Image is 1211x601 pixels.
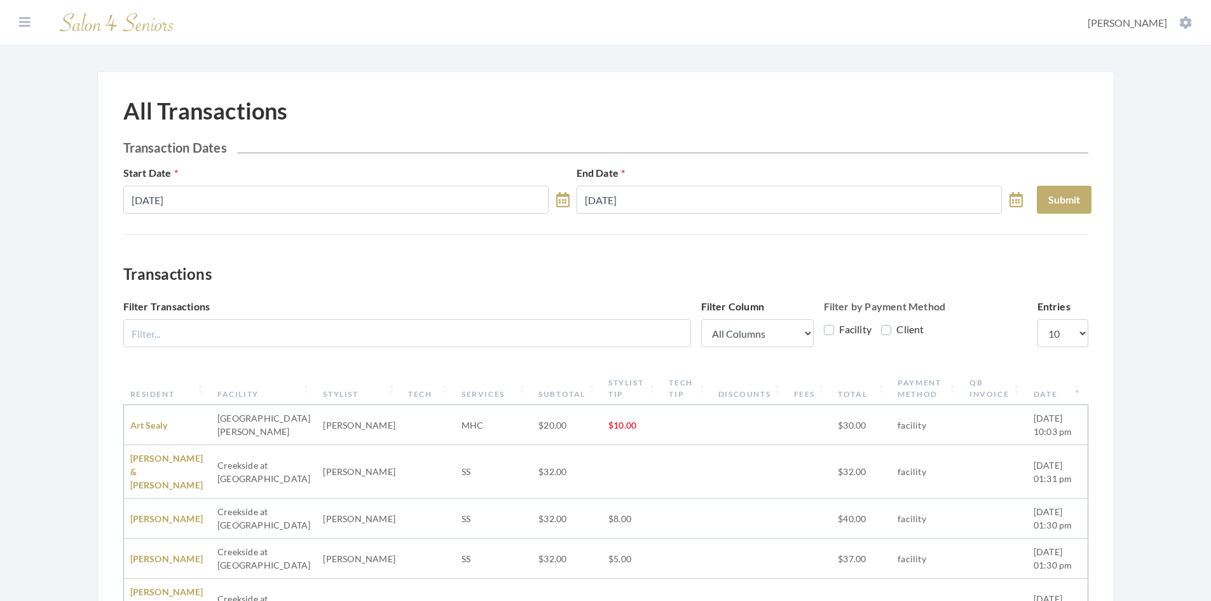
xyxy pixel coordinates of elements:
label: End Date [577,165,626,181]
h2: Transaction Dates [123,140,1088,155]
a: [PERSON_NAME] [130,553,203,564]
th: Subtotal: activate to sort column ascending [532,372,602,405]
td: [DATE] 01:30 pm [1027,539,1088,579]
th: Tech Tip: activate to sort column ascending [662,372,711,405]
td: Creekside at [GEOGRAPHIC_DATA] [211,539,317,579]
h3: Transactions [123,265,1088,284]
td: $20.00 [532,405,602,445]
img: Salon 4 Seniors [53,8,181,38]
th: Resident: activate to sort column ascending [124,372,212,405]
input: Select Date [577,186,1002,214]
td: $32.00 [831,445,891,499]
label: Client [881,322,924,337]
td: SS [455,499,532,539]
th: Fees: activate to sort column ascending [788,372,832,405]
a: toggle [556,186,570,214]
td: $10.00 [602,405,662,445]
td: [PERSON_NAME] [317,499,402,539]
th: Services: activate to sort column ascending [455,372,532,405]
td: [DATE] 01:31 pm [1027,445,1088,499]
td: MHC [455,405,532,445]
label: Entries [1037,299,1071,314]
label: Filter Transactions [123,299,210,314]
td: [PERSON_NAME] [317,445,402,499]
td: $8.00 [602,499,662,539]
td: Creekside at [GEOGRAPHIC_DATA] [211,499,317,539]
td: [DATE] 01:30 pm [1027,499,1088,539]
td: SS [455,445,532,499]
td: [GEOGRAPHIC_DATA][PERSON_NAME] [211,405,317,445]
a: Art Sealy [130,420,168,431]
td: $32.00 [532,499,602,539]
td: facility [891,445,963,499]
td: [PERSON_NAME] [317,405,402,445]
th: Payment Method: activate to sort column ascending [891,372,963,405]
a: toggle [1009,186,1023,214]
th: Stylist Tip: activate to sort column ascending [602,372,662,405]
td: facility [891,499,963,539]
td: $40.00 [831,499,891,539]
input: Select Date [123,186,549,214]
td: $32.00 [532,539,602,579]
th: Stylist: activate to sort column ascending [317,372,402,405]
th: Discounts: activate to sort column ascending [712,372,788,405]
td: $37.00 [831,539,891,579]
strong: Filter by Payment Method [824,300,946,312]
label: Filter Column [701,299,765,314]
th: QB Invoice: activate to sort column ascending [963,372,1027,405]
input: Filter... [123,319,691,347]
td: [DATE] 10:03 pm [1027,405,1088,445]
td: facility [891,405,963,445]
span: [PERSON_NAME] [1088,17,1167,29]
td: $5.00 [602,539,662,579]
th: Facility: activate to sort column ascending [211,372,317,405]
button: Submit [1037,186,1091,214]
td: Creekside at [GEOGRAPHIC_DATA] [211,445,317,499]
th: Date: activate to sort column ascending [1027,372,1088,405]
th: Total: activate to sort column ascending [831,372,891,405]
label: Start Date [123,165,178,181]
td: facility [891,539,963,579]
h1: All Transactions [123,97,288,125]
a: [PERSON_NAME] [130,513,203,524]
label: Facility [824,322,872,337]
td: SS [455,539,532,579]
th: Tech: activate to sort column ascending [402,372,455,405]
td: [PERSON_NAME] [317,539,402,579]
button: [PERSON_NAME] [1084,16,1196,30]
td: $30.00 [831,405,891,445]
a: [PERSON_NAME] & [PERSON_NAME] [130,453,203,490]
td: $32.00 [532,445,602,499]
